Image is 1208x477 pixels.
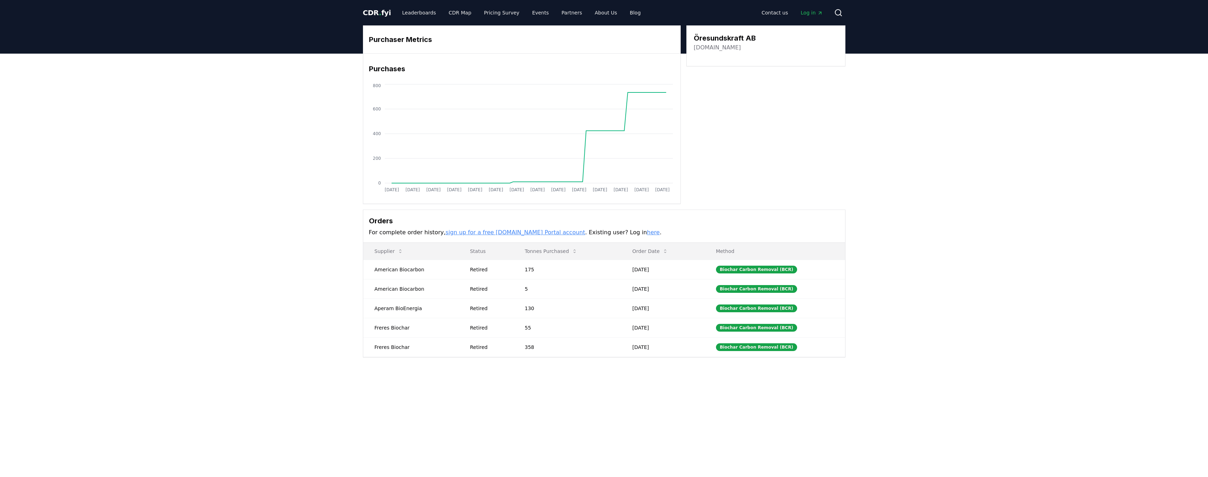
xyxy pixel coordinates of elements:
div: Retired [470,305,508,312]
a: Log in [795,6,828,19]
tspan: [DATE] [613,187,628,192]
div: Biochar Carbon Removal (BCR) [716,304,797,312]
tspan: 400 [373,131,381,136]
tspan: [DATE] [551,187,565,192]
div: Biochar Carbon Removal (BCR) [716,285,797,293]
h3: Purchases [369,64,675,74]
tspan: [DATE] [655,187,669,192]
tspan: 0 [378,181,381,186]
div: Biochar Carbon Removal (BCR) [716,266,797,273]
div: Biochar Carbon Removal (BCR) [716,343,797,351]
td: 358 [514,337,621,357]
tspan: [DATE] [384,187,399,192]
tspan: [DATE] [488,187,503,192]
a: sign up for a free [DOMAIN_NAME] Portal account [445,229,585,236]
button: Supplier [369,244,409,258]
a: [DOMAIN_NAME] [694,43,741,52]
span: Log in [801,9,822,16]
td: 5 [514,279,621,298]
tspan: [DATE] [634,187,649,192]
div: Retired [470,266,508,273]
h3: Öresundskraft AB [694,33,756,43]
a: Events [527,6,554,19]
tspan: [DATE] [572,187,586,192]
nav: Main [396,6,646,19]
a: Partners [556,6,588,19]
tspan: [DATE] [530,187,545,192]
a: Pricing Survey [478,6,525,19]
td: Freres Biochar [363,337,459,357]
tspan: 800 [373,83,381,88]
button: Tonnes Purchased [519,244,583,258]
span: . [379,8,381,17]
td: 130 [514,298,621,318]
td: [DATE] [621,298,705,318]
tspan: 600 [373,107,381,111]
td: [DATE] [621,318,705,337]
h3: Orders [369,216,839,226]
button: Order Date [627,244,674,258]
p: Method [710,248,839,255]
div: Retired [470,344,508,351]
a: here [647,229,660,236]
tspan: [DATE] [509,187,524,192]
td: 175 [514,260,621,279]
tspan: [DATE] [405,187,420,192]
td: Freres Biochar [363,318,459,337]
td: American Biocarbon [363,279,459,298]
td: [DATE] [621,279,705,298]
td: [DATE] [621,337,705,357]
tspan: [DATE] [447,187,461,192]
td: [DATE] [621,260,705,279]
div: Biochar Carbon Removal (BCR) [716,324,797,332]
div: Retired [470,324,508,331]
td: 55 [514,318,621,337]
tspan: 200 [373,156,381,161]
tspan: [DATE] [593,187,607,192]
p: For complete order history, . Existing user? Log in . [369,228,839,237]
a: CDR Map [443,6,477,19]
span: CDR fyi [363,8,391,17]
a: About Us [589,6,623,19]
td: Aperam BioEnergia [363,298,459,318]
p: Status [464,248,508,255]
tspan: [DATE] [468,187,482,192]
div: Retired [470,285,508,292]
td: American Biocarbon [363,260,459,279]
a: CDR.fyi [363,8,391,18]
a: Contact us [756,6,794,19]
a: Blog [624,6,647,19]
a: Leaderboards [396,6,442,19]
h3: Purchaser Metrics [369,34,675,45]
tspan: [DATE] [426,187,441,192]
nav: Main [756,6,828,19]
